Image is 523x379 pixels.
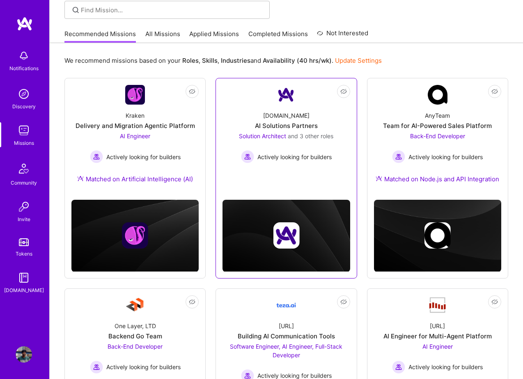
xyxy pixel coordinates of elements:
[491,299,498,305] i: icon EyeClosed
[408,363,483,371] span: Actively looking for builders
[189,299,195,305] i: icon EyeClosed
[255,121,318,130] div: AI Solutions Partners
[4,286,44,295] div: [DOMAIN_NAME]
[12,102,36,111] div: Discovery
[71,200,199,272] img: cover
[410,132,465,139] span: Back-End Developer
[491,88,498,95] i: icon EyeClosed
[77,175,193,183] div: Matched on Artificial Intelligence (AI)
[106,363,181,371] span: Actively looking for builders
[424,222,451,249] img: Company logo
[374,85,501,193] a: Company LogoAnyTeamTeam for AI-Powered Sales PlatformBack-End Developer Actively looking for buil...
[376,175,382,182] img: Ateam Purple Icon
[230,343,342,358] span: Software Engineer, AI Engineer, Full-Stack Developer
[16,48,32,64] img: bell
[279,322,294,330] div: [URL]
[18,215,30,224] div: Invite
[340,88,347,95] i: icon EyeClosed
[288,132,333,139] span: and 3 other roles
[430,322,445,330] div: [URL]
[428,85,447,105] img: Company Logo
[223,85,350,175] a: Company Logo[DOMAIN_NAME]AI Solutions PartnersSolution Architect and 3 other rolesActively lookin...
[90,361,103,374] img: Actively looking for builders
[422,343,453,350] span: AI Engineer
[81,6,264,14] input: Find Mission...
[11,178,37,187] div: Community
[125,85,145,105] img: Company Logo
[223,200,350,272] img: cover
[189,30,239,43] a: Applied Missions
[115,322,156,330] div: One Layer, LTD
[202,57,218,64] b: Skills
[76,121,195,130] div: Delivery and Migration Agentic Platform
[273,222,299,249] img: Company logo
[428,297,447,314] img: Company Logo
[16,249,32,258] div: Tokens
[374,200,501,272] img: cover
[335,57,382,64] a: Update Settings
[125,295,145,315] img: Company Logo
[239,132,286,139] span: Solution Architect
[16,122,32,139] img: teamwork
[64,30,136,43] a: Recommended Missions
[16,199,32,215] img: Invite
[408,153,483,161] span: Actively looking for builders
[108,332,162,340] div: Backend Go Team
[145,30,180,43] a: All Missions
[16,16,33,31] img: logo
[376,175,499,183] div: Matched on Node.js and API Integration
[248,30,308,43] a: Completed Missions
[241,150,254,163] img: Actively looking for builders
[238,332,335,340] div: Building AI Communication Tools
[340,299,347,305] i: icon EyeClosed
[263,111,310,120] div: [DOMAIN_NAME]
[276,85,296,105] img: Company Logo
[71,85,199,193] a: Company LogoKrakenDelivery and Migration Agentic PlatformAI Engineer Actively looking for builder...
[9,64,39,73] div: Notifications
[14,139,34,147] div: Missions
[71,5,80,15] i: icon SearchGrey
[263,57,332,64] b: Availability (40 hrs/wk)
[120,132,150,139] span: AI Engineer
[383,332,492,340] div: AI Engineer for Multi-Agent Platform
[16,269,32,286] img: guide book
[19,238,29,246] img: tokens
[16,346,32,363] img: User Avatar
[14,346,34,363] a: User Avatar
[122,222,148,249] img: Company logo
[392,150,405,163] img: Actively looking for builders
[317,28,368,43] a: Not Interested
[189,88,195,95] i: icon EyeClosed
[126,111,145,120] div: Kraken
[64,56,382,65] p: We recommend missions based on your , , and .
[276,295,296,315] img: Company Logo
[106,153,181,161] span: Actively looking for builders
[383,121,492,130] div: Team for AI-Powered Sales Platform
[221,57,250,64] b: Industries
[77,175,84,182] img: Ateam Purple Icon
[425,111,450,120] div: AnyTeam
[182,57,199,64] b: Roles
[392,361,405,374] img: Actively looking for builders
[16,86,32,102] img: discovery
[108,343,163,350] span: Back-End Developer
[257,153,332,161] span: Actively looking for builders
[90,150,103,163] img: Actively looking for builders
[14,159,34,178] img: Community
